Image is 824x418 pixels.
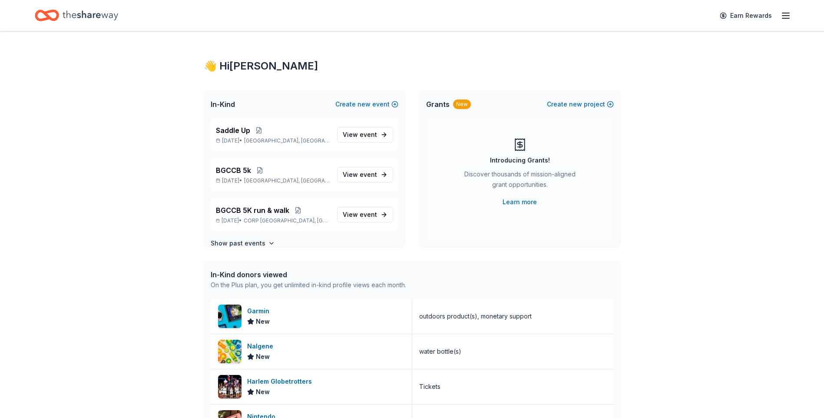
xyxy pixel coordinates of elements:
button: Createnewproject [547,99,614,109]
div: In-Kind donors viewed [211,269,406,280]
img: Image for Nalgene [218,340,242,363]
span: new [569,99,582,109]
div: Nalgene [247,341,277,352]
span: event [360,131,377,138]
span: BGCCB 5k [216,165,251,176]
img: Image for Garmin [218,305,242,328]
div: water bottle(s) [419,346,461,357]
a: View event [337,207,393,222]
a: Home [35,5,118,26]
span: View [343,129,377,140]
div: 👋 Hi [PERSON_NAME] [204,59,621,73]
span: New [256,316,270,327]
div: On the Plus plan, you get unlimited in-kind profile views each month. [211,280,406,290]
span: New [256,352,270,362]
h4: Show past events [211,238,265,249]
button: Show past events [211,238,275,249]
span: New [256,387,270,397]
div: Harlem Globetrotters [247,376,315,387]
div: Discover thousands of mission-aligned grant opportunities. [461,169,579,193]
span: event [360,211,377,218]
span: View [343,209,377,220]
p: [DATE] • [216,217,330,224]
p: [DATE] • [216,137,330,144]
div: New [453,100,471,109]
a: View event [337,127,393,143]
a: Earn Rewards [715,8,777,23]
span: BGCCB 5K run & walk [216,205,289,216]
span: new [357,99,371,109]
a: Learn more [503,197,537,207]
a: View event [337,167,393,182]
span: View [343,169,377,180]
img: Image for Harlem Globetrotters [218,375,242,398]
span: CORP [GEOGRAPHIC_DATA], [GEOGRAPHIC_DATA] [244,217,330,224]
div: Garmin [247,306,273,316]
span: In-Kind [211,99,235,109]
span: event [360,171,377,178]
span: Grants [426,99,450,109]
p: [DATE] • [216,177,330,184]
span: Saddle Up [216,125,250,136]
span: [GEOGRAPHIC_DATA], [GEOGRAPHIC_DATA] [244,137,330,144]
div: Tickets [419,382,440,392]
span: [GEOGRAPHIC_DATA], [GEOGRAPHIC_DATA] [244,177,330,184]
button: Createnewevent [335,99,398,109]
div: Introducing Grants! [490,155,550,166]
div: outdoors product(s), monetary support [419,311,532,322]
